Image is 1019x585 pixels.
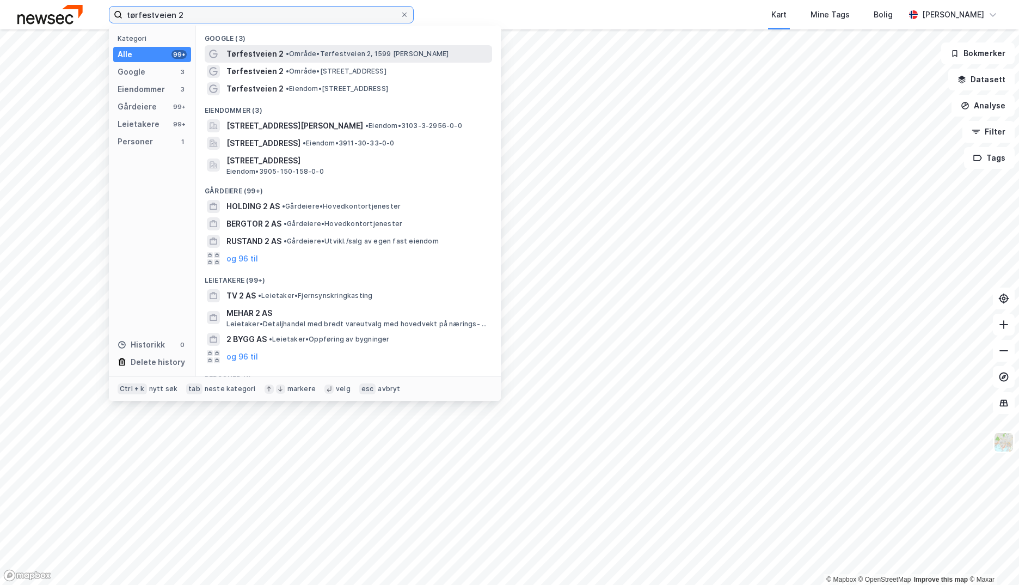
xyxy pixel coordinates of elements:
[826,576,856,583] a: Mapbox
[226,154,488,167] span: [STREET_ADDRESS]
[303,139,395,148] span: Eiendom • 3911-30-33-0-0
[171,120,187,129] div: 99+
[118,34,191,42] div: Kategori
[287,385,316,393] div: markere
[962,121,1015,143] button: Filter
[226,47,284,60] span: Tørfestveien 2
[269,335,390,344] span: Leietaker • Oppføring av bygninger
[964,147,1015,169] button: Tags
[284,220,287,228] span: •
[17,5,83,24] img: newsec-logo.f6e21ccffca1b3a03d2d.png
[118,383,147,394] div: Ctrl + k
[196,178,501,198] div: Gårdeiere (99+)
[282,202,401,211] span: Gårdeiere • Hovedkontortjenester
[226,307,488,320] span: MEHAR 2 AS
[226,82,284,95] span: Tørfestveien 2
[226,350,258,363] button: og 96 til
[336,385,351,393] div: velg
[922,8,984,21] div: [PERSON_NAME]
[282,202,285,210] span: •
[286,84,388,93] span: Eiendom • [STREET_ADDRESS]
[303,139,306,147] span: •
[378,385,400,393] div: avbryt
[365,121,369,130] span: •
[359,383,376,394] div: esc
[284,237,439,246] span: Gårdeiere • Utvikl./salg av egen fast eiendom
[258,291,261,300] span: •
[258,291,372,300] span: Leietaker • Fjernsynskringkasting
[952,95,1015,117] button: Analyse
[118,338,165,351] div: Historikk
[286,67,289,75] span: •
[226,119,363,132] span: [STREET_ADDRESS][PERSON_NAME]
[226,320,490,328] span: Leietaker • Detaljhandel med bredt vareutvalg med hovedvekt på nærings- og nytelsesmidler
[3,569,51,582] a: Mapbox homepage
[178,85,187,94] div: 3
[178,137,187,146] div: 1
[122,7,400,23] input: Søk på adresse, matrikkel, gårdeiere, leietakere eller personer
[286,67,386,76] span: Område • [STREET_ADDRESS]
[941,42,1015,64] button: Bokmerker
[226,217,281,230] span: BERGTOR 2 AS
[171,102,187,111] div: 99+
[226,289,256,302] span: TV 2 AS
[226,235,281,248] span: RUSTAND 2 AS
[284,237,287,245] span: •
[269,335,272,343] span: •
[149,385,178,393] div: nytt søk
[226,167,324,176] span: Eiendom • 3905-150-158-0-0
[118,65,145,78] div: Google
[284,220,402,228] span: Gårdeiere • Hovedkontortjenester
[186,383,202,394] div: tab
[131,356,185,369] div: Delete history
[196,97,501,117] div: Eiendommer (3)
[771,8,787,21] div: Kart
[196,26,501,45] div: Google (3)
[118,100,157,113] div: Gårdeiere
[178,340,187,349] div: 0
[811,8,850,21] div: Mine Tags
[196,267,501,287] div: Leietakere (99+)
[914,576,968,583] a: Improve this map
[118,135,153,148] div: Personer
[286,84,289,93] span: •
[365,121,462,130] span: Eiendom • 3103-3-2956-0-0
[178,68,187,76] div: 3
[286,50,449,58] span: Område • Tørfestveien 2, 1599 [PERSON_NAME]
[205,385,256,393] div: neste kategori
[171,50,187,59] div: 99+
[226,333,267,346] span: 2 BYGG AS
[118,83,165,96] div: Eiendommer
[196,365,501,385] div: Personer (1)
[226,137,300,150] span: [STREET_ADDRESS]
[965,533,1019,585] iframe: Chat Widget
[948,69,1015,90] button: Datasett
[118,48,132,61] div: Alle
[226,200,280,213] span: HOLDING 2 AS
[858,576,911,583] a: OpenStreetMap
[965,533,1019,585] div: Kontrollprogram for chat
[226,252,258,265] button: og 96 til
[118,118,159,131] div: Leietakere
[874,8,893,21] div: Bolig
[993,432,1014,453] img: Z
[226,65,284,78] span: Tørfestveien 2
[286,50,289,58] span: •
